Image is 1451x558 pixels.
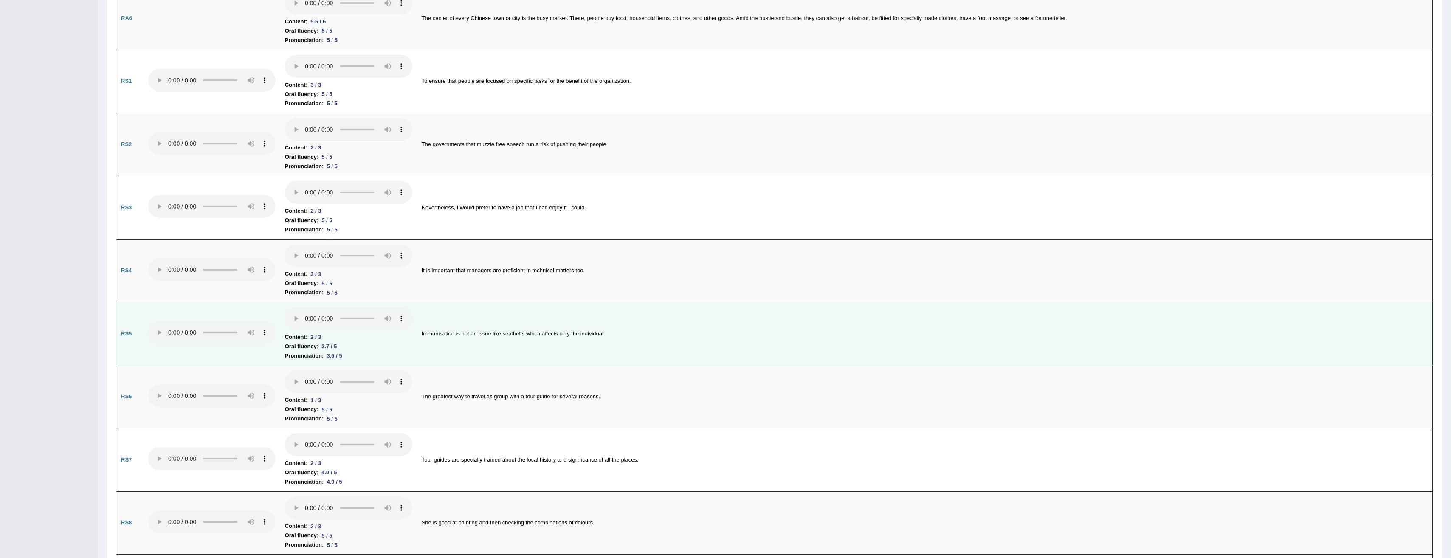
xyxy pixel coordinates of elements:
[285,90,412,99] li: :
[318,531,335,540] div: 5 / 5
[285,540,322,550] b: Pronunciation
[285,279,317,288] b: Oral fluency
[285,225,412,234] li: :
[285,143,306,152] b: Content
[307,522,324,531] div: 2 / 3
[307,333,324,341] div: 2 / 3
[285,333,412,342] li: :
[307,270,324,279] div: 3 / 3
[324,36,341,45] div: 5 / 5
[285,162,412,171] li: :
[121,330,132,337] b: RS5
[285,269,306,279] b: Content
[324,99,341,108] div: 5 / 5
[285,414,322,423] b: Pronunciation
[121,204,132,211] b: RS3
[285,540,412,550] li: :
[285,468,412,477] li: :
[285,414,412,423] li: :
[285,288,322,297] b: Pronunciation
[285,225,322,234] b: Pronunciation
[318,342,340,351] div: 3.7 / 5
[121,267,132,273] b: RS4
[417,365,1433,428] td: The greatest way to travel as group with a tour guide for several reasons.
[285,395,306,405] b: Content
[285,279,412,288] li: :
[324,162,341,171] div: 5 / 5
[417,428,1433,492] td: Tour guides are specially trained about the local history and significance of all the places.
[285,17,306,26] b: Content
[417,491,1433,555] td: She is good at painting and then checking the combinations of colours.
[285,351,412,361] li: :
[285,531,317,540] b: Oral fluency
[285,333,306,342] b: Content
[417,302,1433,366] td: Immunisation is not an issue like seatbelts which affects only the individual.
[285,477,322,487] b: Pronunciation
[285,351,322,361] b: Pronunciation
[318,405,335,414] div: 5 / 5
[285,216,412,225] li: :
[285,459,412,468] li: :
[318,216,335,225] div: 5 / 5
[307,143,324,152] div: 2 / 3
[285,269,412,279] li: :
[285,99,322,108] b: Pronunciation
[417,113,1433,176] td: The governments that muzzle free speech run a risk of pushing their people.
[285,206,412,216] li: :
[285,468,317,477] b: Oral fluency
[324,541,341,550] div: 5 / 5
[285,152,317,162] b: Oral fluency
[285,531,412,540] li: :
[285,521,306,531] b: Content
[417,176,1433,240] td: Nevertheless, I would prefer to have a job that I can enjoy if I could.
[121,78,132,84] b: RS1
[307,396,324,405] div: 1 / 3
[285,395,412,405] li: :
[307,17,329,26] div: 5.5 / 6
[285,162,322,171] b: Pronunciation
[285,342,412,351] li: :
[285,80,306,90] b: Content
[121,141,132,147] b: RS2
[417,50,1433,113] td: To ensure that people are focused on specific tasks for the benefit of the organization.
[318,26,335,35] div: 5 / 5
[285,90,317,99] b: Oral fluency
[285,288,412,297] li: :
[307,459,324,468] div: 2 / 3
[285,152,412,162] li: :
[324,288,341,297] div: 5 / 5
[121,519,132,526] b: RS8
[285,36,322,45] b: Pronunciation
[285,216,317,225] b: Oral fluency
[285,80,412,90] li: :
[318,279,335,288] div: 5 / 5
[285,17,412,26] li: :
[285,405,317,414] b: Oral fluency
[285,477,412,487] li: :
[307,206,324,215] div: 2 / 3
[324,225,341,234] div: 5 / 5
[285,521,412,531] li: :
[285,206,306,216] b: Content
[318,90,335,99] div: 5 / 5
[318,468,340,477] div: 4.9 / 5
[324,351,346,360] div: 3.6 / 5
[324,477,346,486] div: 4.9 / 5
[285,99,412,108] li: :
[121,15,132,21] b: RA6
[417,239,1433,302] td: It is important that managers are proficient in technical matters too.
[121,393,132,400] b: RS6
[324,414,341,423] div: 5 / 5
[285,36,412,45] li: :
[285,405,412,414] li: :
[285,342,317,351] b: Oral fluency
[285,143,412,152] li: :
[318,152,335,161] div: 5 / 5
[121,457,132,463] b: RS7
[285,26,412,36] li: :
[285,459,306,468] b: Content
[307,80,324,89] div: 3 / 3
[285,26,317,36] b: Oral fluency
